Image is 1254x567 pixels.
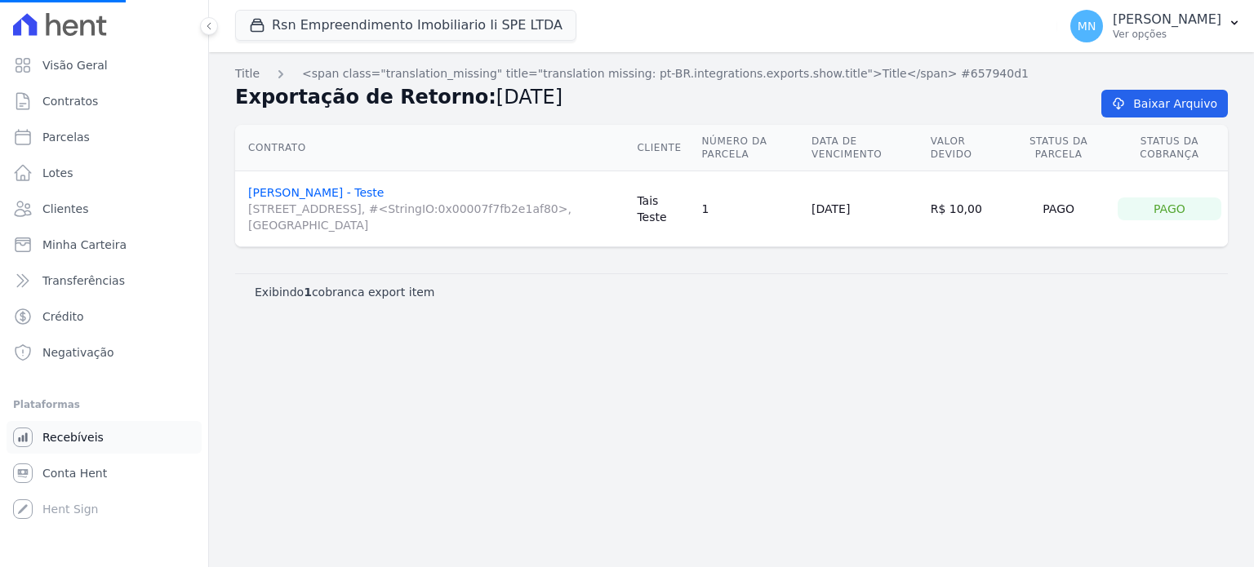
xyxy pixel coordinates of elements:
[1012,197,1104,220] div: Pago
[42,57,108,73] span: Visão Geral
[235,65,1228,82] nav: Breadcrumb
[42,344,114,361] span: Negativação
[42,308,84,325] span: Crédito
[1101,90,1228,117] a: Baixar Arquivo
[248,201,624,233] span: [STREET_ADDRESS], #<StringIO:0x00007f7fb2e1af80>, [GEOGRAPHIC_DATA]
[924,171,1007,247] td: R$ 10,00
[805,125,924,171] th: Data de Vencimento
[7,421,202,454] a: Recebíveis
[630,171,695,247] td: Tais Teste
[7,457,202,489] a: Conta Hent
[1118,197,1221,220] div: Pago
[1006,125,1110,171] th: Status da Parcela
[1113,28,1221,41] p: Ver opções
[42,129,90,145] span: Parcelas
[7,264,202,297] a: Transferências
[630,125,695,171] th: Cliente
[7,336,202,369] a: Negativação
[42,93,98,109] span: Contratos
[7,300,202,333] a: Crédito
[1111,125,1228,171] th: Status da Cobrança
[7,193,202,225] a: Clientes
[235,125,630,171] th: Contrato
[924,125,1007,171] th: Valor devido
[1113,11,1221,28] p: [PERSON_NAME]
[1078,20,1096,32] span: MN
[42,272,125,289] span: Transferências
[696,171,805,247] td: 1
[235,82,1075,112] h2: Exportação de Retorno:
[235,65,260,82] a: Title
[7,121,202,153] a: Parcelas
[696,125,805,171] th: Número da Parcela
[42,165,73,181] span: Lotes
[7,157,202,189] a: Lotes
[7,228,202,261] a: Minha Carteira
[235,10,576,41] button: Rsn Empreendimento Imobiliario Ii SPE LTDA
[42,465,107,481] span: Conta Hent
[13,395,195,414] div: Plataformas
[304,286,312,299] b: 1
[302,65,1029,82] a: <span class="translation_missing" title="translation missing: pt-BR.integrations.exports.show.tit...
[805,171,924,247] td: [DATE]
[496,86,563,109] span: [DATE]
[42,237,127,253] span: Minha Carteira
[235,67,260,80] span: translation missing: pt-BR.integrations.exports.index.title
[7,85,202,117] a: Contratos
[42,201,88,217] span: Clientes
[248,186,624,233] a: [PERSON_NAME] - Teste[STREET_ADDRESS], #<StringIO:0x00007f7fb2e1af80>, [GEOGRAPHIC_DATA]
[42,429,104,445] span: Recebíveis
[1057,3,1254,49] button: MN [PERSON_NAME] Ver opções
[7,49,202,82] a: Visão Geral
[255,284,434,300] p: Exibindo cobranca export item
